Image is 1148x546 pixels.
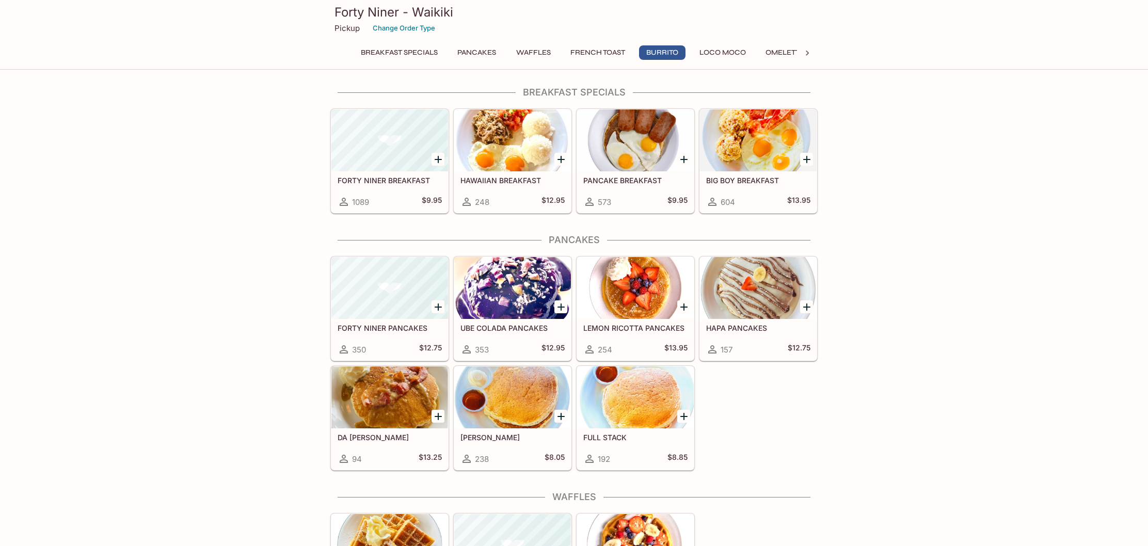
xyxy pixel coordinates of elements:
h5: $13.95 [787,196,810,208]
div: SHORT STACK [454,366,571,428]
button: Pancakes [452,45,502,60]
a: [PERSON_NAME]238$8.05 [454,366,571,470]
span: 573 [598,197,611,207]
div: UBE COLADA PANCAKES [454,257,571,319]
div: LEMON RICOTTA PANCAKES [577,257,694,319]
span: 350 [352,345,366,355]
span: 157 [721,345,732,355]
button: Add HAPA PANCAKES [800,300,813,313]
h5: $12.95 [541,196,565,208]
button: Add FORTY NINER PANCAKES [432,300,444,313]
h5: $13.25 [419,453,442,465]
button: Add UBE COLADA PANCAKES [554,300,567,313]
p: Pickup [334,23,360,33]
div: BIG BOY BREAKFAST [700,109,817,171]
h5: $12.95 [541,343,565,356]
button: French Toast [565,45,631,60]
h5: $12.75 [419,343,442,356]
div: FULL STACK [577,366,694,428]
a: PANCAKE BREAKFAST573$9.95 [577,109,694,213]
h5: $8.05 [545,453,565,465]
a: UBE COLADA PANCAKES353$12.95 [454,256,571,361]
div: FORTY NINER PANCAKES [331,257,448,319]
a: LEMON RICOTTA PANCAKES254$13.95 [577,256,694,361]
span: 604 [721,197,735,207]
h5: $13.95 [664,343,688,356]
a: BIG BOY BREAKFAST604$13.95 [699,109,817,213]
button: Omelettes [760,45,814,60]
h5: HAPA PANCAKES [706,324,810,332]
h5: FORTY NINER PANCAKES [338,324,442,332]
div: HAPA PANCAKES [700,257,817,319]
span: 248 [475,197,489,207]
h5: BIG BOY BREAKFAST [706,176,810,185]
h5: UBE COLADA PANCAKES [460,324,565,332]
a: HAWAIIAN BREAKFAST248$12.95 [454,109,571,213]
h5: FORTY NINER BREAKFAST [338,176,442,185]
button: Add DA ELVIS PANCAKES [432,410,444,423]
div: HAWAIIAN BREAKFAST [454,109,571,171]
h3: Forty Niner - Waikiki [334,4,814,20]
a: FORTY NINER BREAKFAST1089$9.95 [331,109,449,213]
button: Breakfast Specials [355,45,443,60]
a: DA [PERSON_NAME]94$13.25 [331,366,449,470]
button: Add BIG BOY BREAKFAST [800,153,813,166]
h4: Waffles [330,491,818,503]
span: 353 [475,345,489,355]
h5: DA [PERSON_NAME] [338,433,442,442]
span: 94 [352,454,362,464]
h5: FULL STACK [583,433,688,442]
h4: Pancakes [330,234,818,246]
button: Add SHORT STACK [554,410,567,423]
button: Burrito [639,45,685,60]
h5: $9.95 [422,196,442,208]
a: FORTY NINER PANCAKES350$12.75 [331,256,449,361]
button: Change Order Type [368,20,440,36]
button: Add LEMON RICOTTA PANCAKES [677,300,690,313]
button: Add PANCAKE BREAKFAST [677,153,690,166]
h4: Breakfast Specials [330,87,818,98]
h5: HAWAIIAN BREAKFAST [460,176,565,185]
h5: LEMON RICOTTA PANCAKES [583,324,688,332]
span: 192 [598,454,610,464]
h5: $9.95 [667,196,688,208]
h5: [PERSON_NAME] [460,433,565,442]
span: 1089 [352,197,369,207]
h5: PANCAKE BREAKFAST [583,176,688,185]
button: Add FORTY NINER BREAKFAST [432,153,444,166]
span: 238 [475,454,489,464]
div: DA ELVIS PANCAKES [331,366,448,428]
span: 254 [598,345,612,355]
button: Add FULL STACK [677,410,690,423]
div: PANCAKE BREAKFAST [577,109,694,171]
div: FORTY NINER BREAKFAST [331,109,448,171]
button: Waffles [510,45,556,60]
button: Loco Moco [694,45,752,60]
a: FULL STACK192$8.85 [577,366,694,470]
h5: $12.75 [788,343,810,356]
a: HAPA PANCAKES157$12.75 [699,256,817,361]
button: Add HAWAIIAN BREAKFAST [554,153,567,166]
h5: $8.85 [667,453,688,465]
